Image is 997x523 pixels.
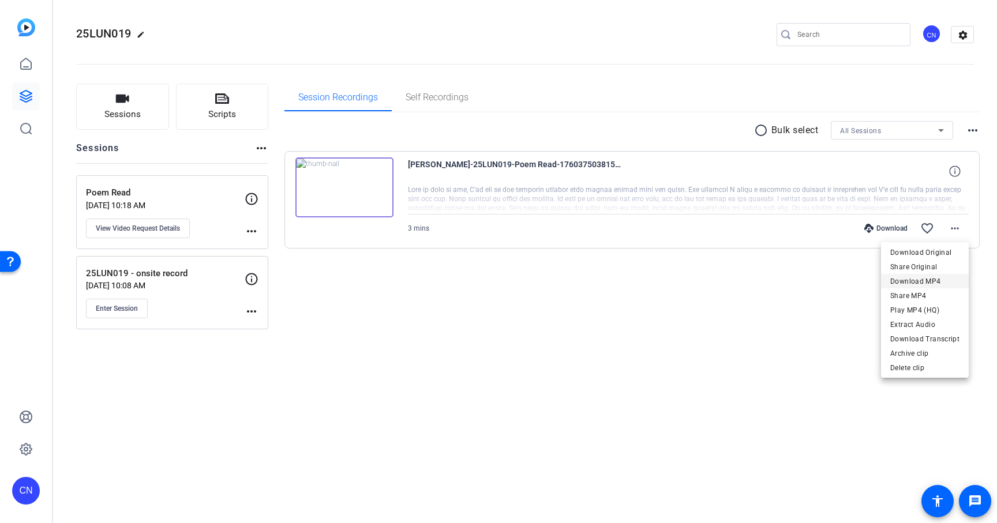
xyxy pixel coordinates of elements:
span: Download MP4 [890,274,959,288]
span: Extract Audio [890,318,959,332]
span: Download Original [890,246,959,259]
span: Download Transcript [890,332,959,346]
span: Play MP4 (HQ) [890,303,959,317]
span: Share MP4 [890,289,959,303]
span: Delete clip [890,361,959,375]
span: Archive clip [890,347,959,360]
span: Share Original [890,260,959,274]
